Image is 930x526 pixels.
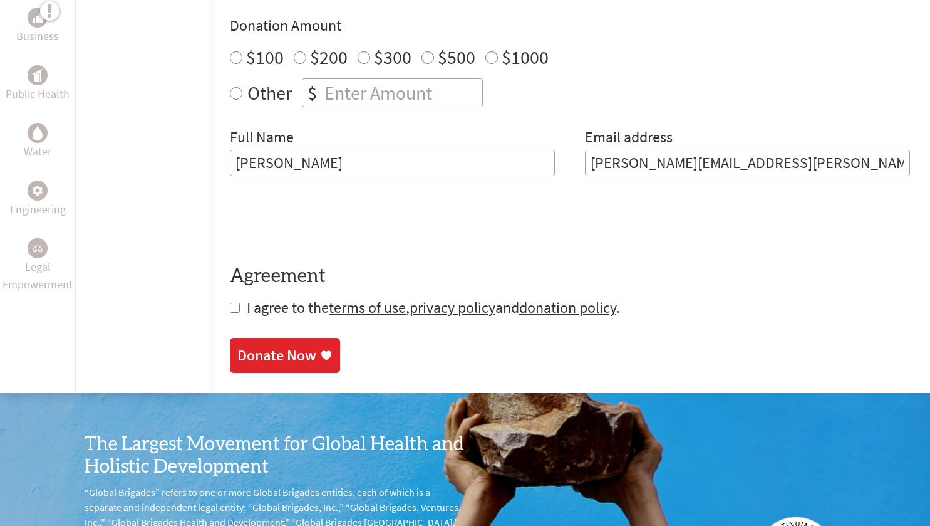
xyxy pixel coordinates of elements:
[10,201,66,218] p: Engineering
[85,433,465,478] h3: The Largest Movement for Global Health and Holistic Development
[230,16,910,36] h4: Donation Amount
[6,85,70,103] p: Public Health
[247,298,620,317] span: I agree to the , and .
[502,45,549,69] label: $1000
[33,13,43,23] img: Business
[247,78,292,107] label: Other
[438,45,475,69] label: $500
[24,143,51,160] p: Water
[33,186,43,196] img: Engineering
[519,298,616,317] a: donation policy
[585,150,910,176] input: Your Email
[33,245,43,252] img: Legal Empowerment
[310,45,348,69] label: $200
[302,79,322,107] div: $
[230,338,340,373] a: Donate Now
[329,298,406,317] a: terms of use
[16,8,59,45] a: BusinessBusiness
[10,181,66,218] a: EngineeringEngineering
[28,181,48,201] div: Engineering
[28,65,48,85] div: Public Health
[374,45,411,69] label: $300
[322,79,482,107] input: Enter Amount
[230,150,555,176] input: Enter Full Name
[585,127,673,150] label: Email address
[230,127,294,150] label: Full Name
[3,258,73,293] p: Legal Empowerment
[28,8,48,28] div: Business
[237,345,316,366] div: Donate Now
[16,28,59,45] p: Business
[24,123,51,160] a: WaterWater
[3,238,73,293] a: Legal EmpowermentLegal Empowerment
[410,298,495,317] a: privacy policy
[28,238,48,258] div: Legal Empowerment
[33,126,43,140] img: Water
[230,191,420,240] iframe: reCAPTCHA
[6,65,70,103] a: Public HealthPublic Health
[28,123,48,143] div: Water
[230,265,910,288] h4: Agreement
[246,45,284,69] label: $100
[33,69,43,82] img: Public Health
